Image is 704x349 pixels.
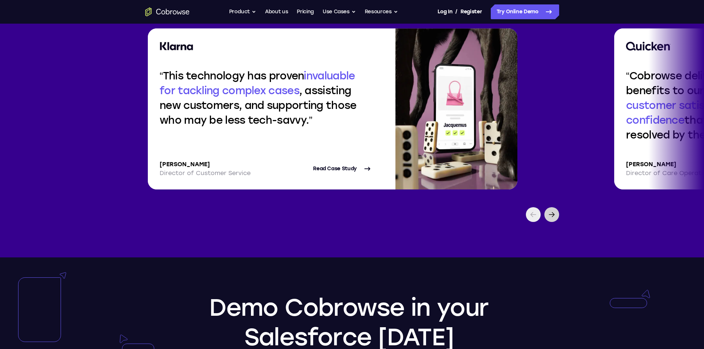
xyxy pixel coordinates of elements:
[229,4,256,19] button: Product
[160,160,251,169] p: [PERSON_NAME]
[626,42,671,51] img: Quicken logo
[160,169,251,178] p: Director of Customer Service
[491,4,559,19] a: Try Online Demo
[160,42,193,51] img: Klarna logo
[145,7,190,16] a: Go to the home page
[265,4,288,19] a: About us
[209,293,488,322] span: Demo Cobrowse in your
[460,4,482,19] a: Register
[365,4,398,19] button: Resources
[395,28,517,189] img: Case study
[313,160,372,178] a: Read Case Study
[160,69,357,126] q: This technology has proven , assisting new customers, and supporting those who may be less tech-s...
[438,4,452,19] a: Log In
[297,4,314,19] a: Pricing
[323,4,356,19] button: Use Cases
[455,7,458,16] span: /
